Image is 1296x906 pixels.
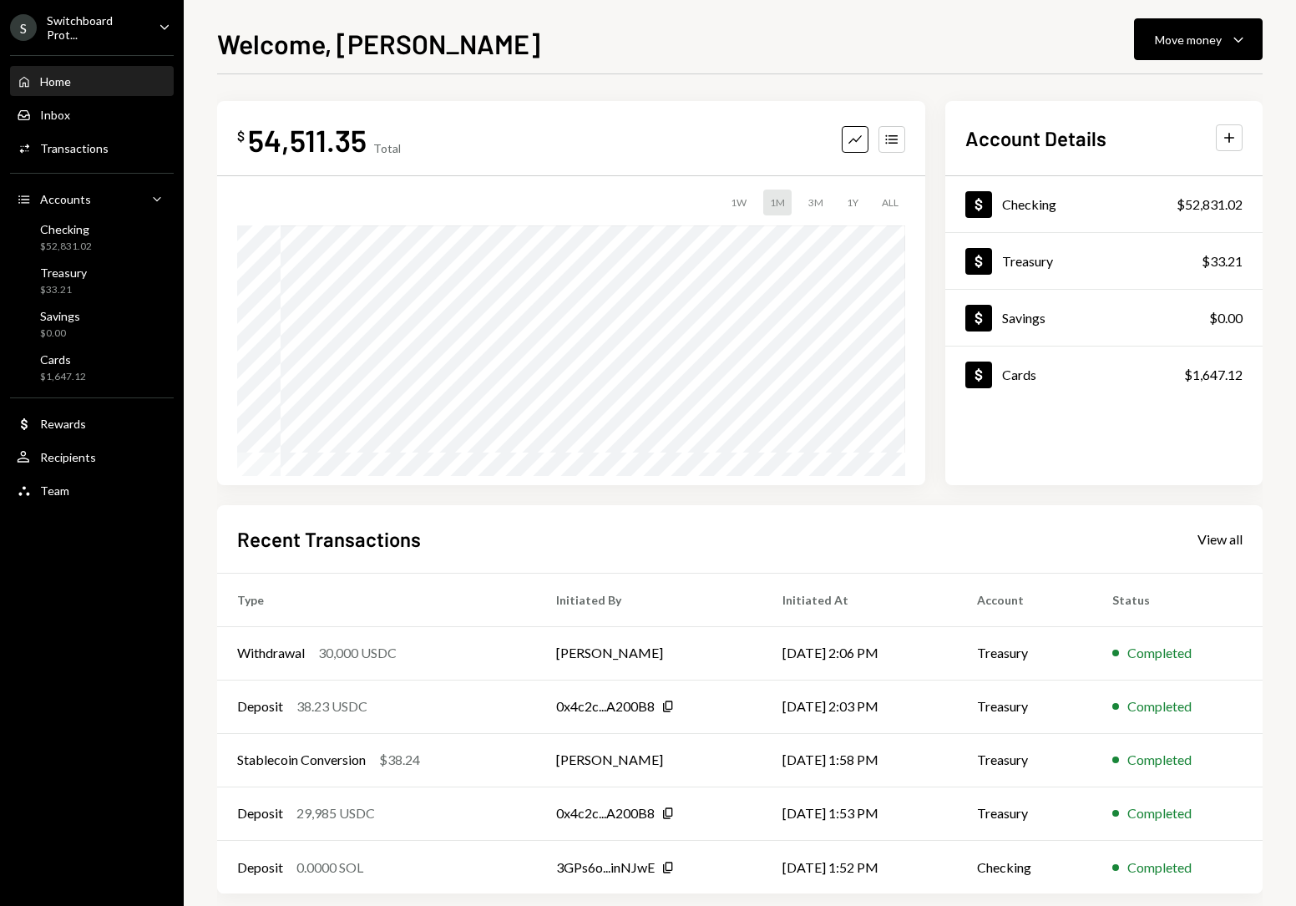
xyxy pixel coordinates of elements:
a: Accounts [10,184,174,214]
div: Recipients [40,450,96,464]
div: $ [237,128,245,144]
a: Checking$52,831.02 [10,217,174,257]
div: View all [1197,531,1243,548]
td: [DATE] 2:06 PM [762,626,957,680]
th: Status [1092,573,1263,626]
a: Checking$52,831.02 [945,176,1263,232]
td: [DATE] 1:53 PM [762,787,957,840]
div: 0x4c2c...A200B8 [556,696,655,716]
td: [PERSON_NAME] [536,733,763,787]
div: Completed [1127,750,1192,770]
div: Switchboard Prot... [47,13,145,42]
div: $33.21 [40,283,87,297]
a: View all [1197,529,1243,548]
div: Deposit [237,696,283,716]
a: Treasury$33.21 [945,233,1263,289]
div: $38.24 [379,750,420,770]
button: Move money [1134,18,1263,60]
h2: Recent Transactions [237,525,421,553]
div: Cards [40,352,86,367]
th: Initiated By [536,573,763,626]
a: Cards$1,647.12 [10,347,174,387]
div: 0x4c2c...A200B8 [556,803,655,823]
div: 3M [802,190,830,215]
div: Treasury [40,266,87,280]
td: Checking [957,840,1092,893]
a: Treasury$33.21 [10,261,174,301]
td: Treasury [957,733,1092,787]
div: Completed [1127,858,1192,878]
td: [PERSON_NAME] [536,626,763,680]
div: Completed [1127,696,1192,716]
div: Cards [1002,367,1036,382]
td: [DATE] 2:03 PM [762,680,957,733]
a: Home [10,66,174,96]
div: Deposit [237,803,283,823]
h2: Account Details [965,124,1106,152]
a: Team [10,475,174,505]
td: [DATE] 1:58 PM [762,733,957,787]
div: 38.23 USDC [296,696,367,716]
a: Cards$1,647.12 [945,347,1263,402]
div: Rewards [40,417,86,431]
div: Accounts [40,192,91,206]
div: Savings [1002,310,1045,326]
div: Completed [1127,643,1192,663]
div: $52,831.02 [1177,195,1243,215]
div: $1,647.12 [1184,365,1243,385]
div: Completed [1127,803,1192,823]
a: Savings$0.00 [945,290,1263,346]
div: 1Y [840,190,865,215]
div: Total [373,141,401,155]
div: $52,831.02 [40,240,92,254]
div: $0.00 [1209,308,1243,328]
div: 29,985 USDC [296,803,375,823]
div: $33.21 [1202,251,1243,271]
div: Team [40,483,69,498]
a: Savings$0.00 [10,304,174,344]
div: $1,647.12 [40,370,86,384]
div: $0.00 [40,326,80,341]
a: Rewards [10,408,174,438]
a: Transactions [10,133,174,163]
div: Deposit [237,858,283,878]
td: Treasury [957,787,1092,840]
div: 1M [763,190,792,215]
td: Treasury [957,626,1092,680]
td: [DATE] 1:52 PM [762,840,957,893]
div: Stablecoin Conversion [237,750,366,770]
a: Recipients [10,442,174,472]
div: Move money [1155,31,1222,48]
td: Treasury [957,680,1092,733]
div: S [10,14,37,41]
div: Checking [40,222,92,236]
div: 0.0000 SOL [296,858,363,878]
div: 1W [724,190,753,215]
div: Checking [1002,196,1056,212]
div: Treasury [1002,253,1053,269]
div: 30,000 USDC [318,643,397,663]
div: Inbox [40,108,70,122]
div: Transactions [40,141,109,155]
div: Withdrawal [237,643,305,663]
h1: Welcome, [PERSON_NAME] [217,27,540,60]
div: Home [40,74,71,89]
div: 54,511.35 [248,121,367,159]
div: ALL [875,190,905,215]
th: Account [957,573,1092,626]
div: 3GPs6o...inNJwE [556,858,655,878]
div: Savings [40,309,80,323]
th: Type [217,573,536,626]
a: Inbox [10,99,174,129]
th: Initiated At [762,573,957,626]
